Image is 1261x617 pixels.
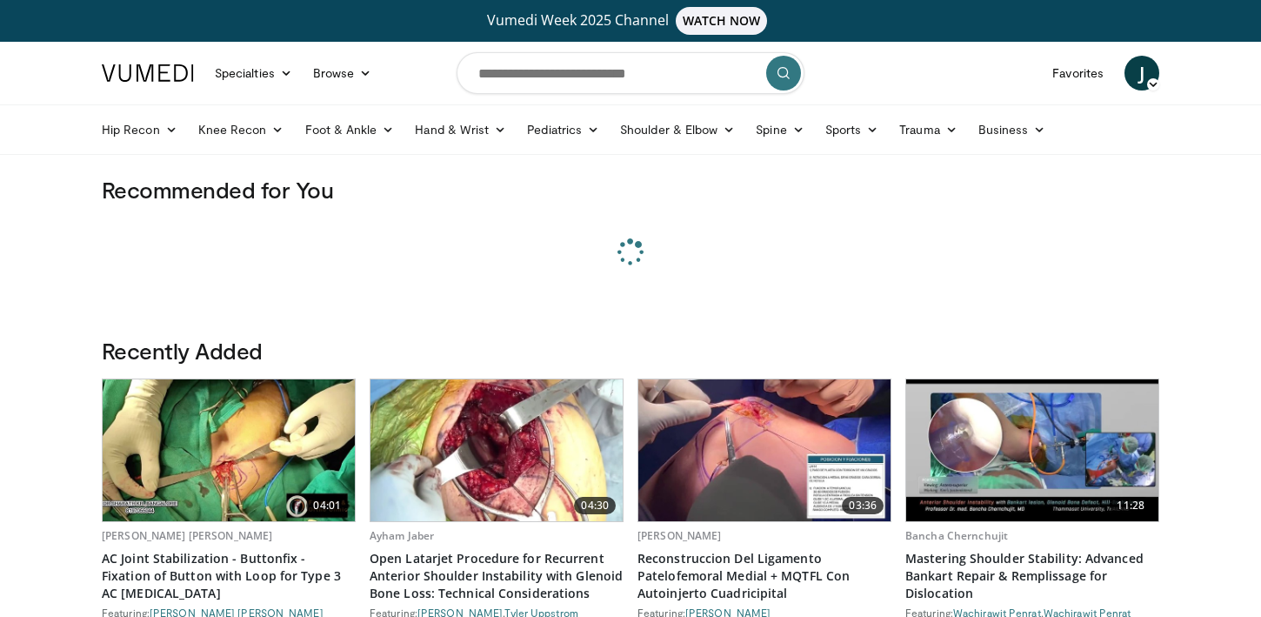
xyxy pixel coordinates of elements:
[906,379,1158,521] a: 11:28
[295,112,405,147] a: Foot & Ankle
[676,7,768,35] span: WATCH NOW
[306,497,348,514] span: 04:01
[574,497,616,514] span: 04:30
[517,112,610,147] a: Pediatrics
[102,337,1159,365] h3: Recently Added
[370,550,624,602] a: Open Latarjet Procedure for Recurrent Anterior Shoulder Instability with Glenoid Bone Loss: Techn...
[370,379,623,521] img: 2b2da37e-a9b6-423e-b87e-b89ec568d167.620x360_q85_upscale.jpg
[906,379,1158,521] img: 12bfd8a1-61c9-4857-9f26-c8a25e8997c8.620x360_q85_upscale.jpg
[889,112,968,147] a: Trauma
[905,550,1159,602] a: Mastering Shoulder Stability: Advanced Bankart Repair & Remplissage for Dislocation
[370,528,434,543] a: Ayham Jaber
[610,112,745,147] a: Shoulder & Elbow
[1042,56,1114,91] a: Favorites
[102,528,272,543] a: [PERSON_NAME] [PERSON_NAME]
[745,112,814,147] a: Spine
[102,550,356,602] a: AC Joint Stabilization - Buttonfix - Fixation of Button with Loop for Type 3 AC [MEDICAL_DATA]
[638,379,891,521] a: 03:36
[370,379,623,521] a: 04:30
[968,112,1057,147] a: Business
[204,56,303,91] a: Specialties
[637,528,722,543] a: [PERSON_NAME]
[815,112,890,147] a: Sports
[104,7,1157,35] a: Vumedi Week 2025 ChannelWATCH NOW
[404,112,517,147] a: Hand & Wrist
[1110,497,1151,514] span: 11:28
[103,379,355,521] img: c2f644dc-a967-485d-903d-283ce6bc3929.620x360_q85_upscale.jpg
[303,56,383,91] a: Browse
[842,497,884,514] span: 03:36
[637,550,891,602] a: Reconstruccion Del Ligamento Patelofemoral Medial + MQTFL Con Autoinjerto Cuadricipital
[905,528,1008,543] a: Bancha Chernchujit
[457,52,804,94] input: Search topics, interventions
[1124,56,1159,91] a: J
[188,112,295,147] a: Knee Recon
[102,176,1159,204] h3: Recommended for You
[91,112,188,147] a: Hip Recon
[638,379,891,521] img: 48f6f21f-43ea-44b1-a4e1-5668875d038e.620x360_q85_upscale.jpg
[102,64,194,82] img: VuMedi Logo
[103,379,355,521] a: 04:01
